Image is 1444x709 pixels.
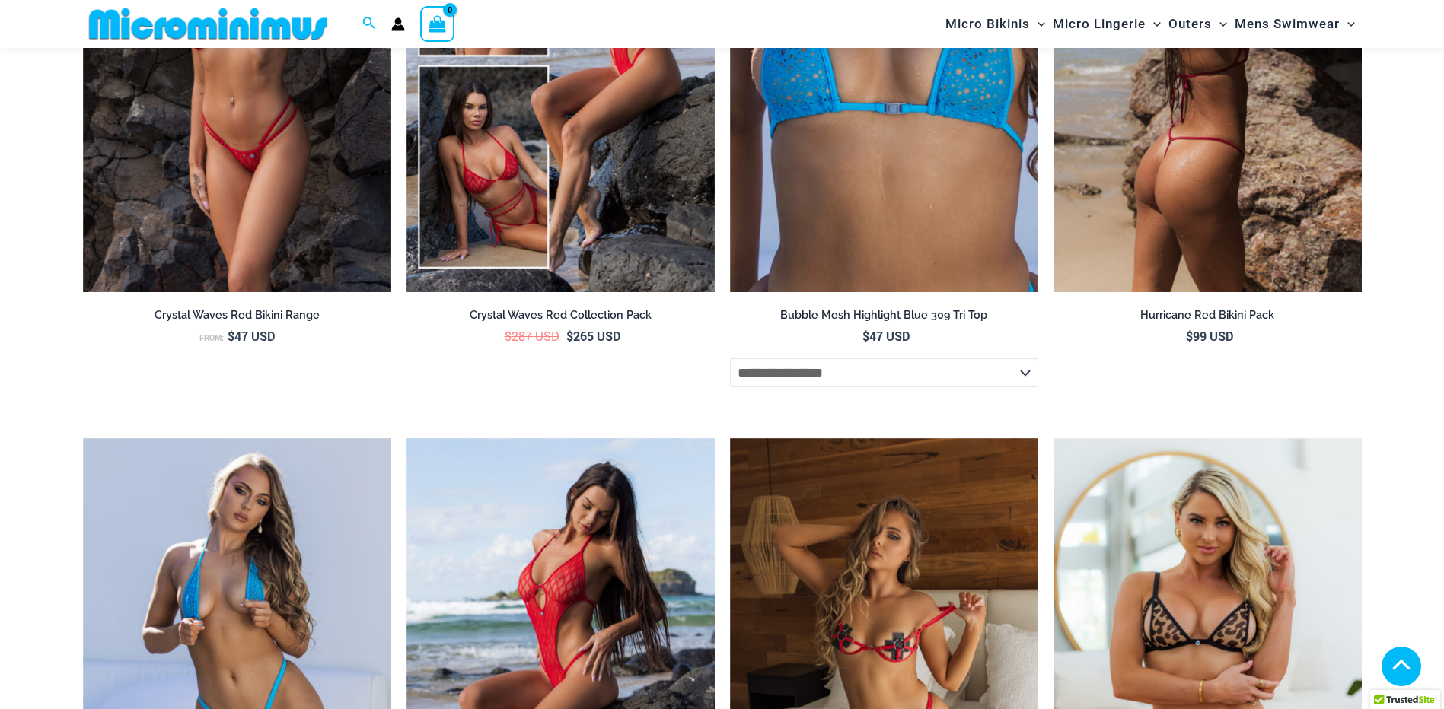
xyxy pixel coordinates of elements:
[1054,308,1362,323] h2: Hurricane Red Bikini Pack
[228,328,234,344] span: $
[1235,5,1340,43] span: Mens Swimwear
[1146,5,1161,43] span: Menu Toggle
[199,332,224,343] span: From:
[862,328,869,344] span: $
[505,328,512,344] span: $
[566,328,573,344] span: $
[1165,5,1231,43] a: OutersMenu ToggleMenu Toggle
[730,308,1038,328] a: Bubble Mesh Highlight Blue 309 Tri Top
[1030,5,1045,43] span: Menu Toggle
[83,308,391,328] a: Crystal Waves Red Bikini Range
[505,328,559,344] bdi: 287 USD
[566,328,620,344] bdi: 265 USD
[730,308,1038,323] h2: Bubble Mesh Highlight Blue 309 Tri Top
[942,5,1049,43] a: Micro BikinisMenu ToggleMenu Toggle
[228,328,275,344] bdi: 47 USD
[1054,308,1362,328] a: Hurricane Red Bikini Pack
[83,308,391,323] h2: Crystal Waves Red Bikini Range
[420,6,455,41] a: View Shopping Cart, empty
[945,5,1030,43] span: Micro Bikinis
[862,328,910,344] bdi: 47 USD
[939,2,1362,46] nav: Site Navigation
[406,308,715,323] h2: Crystal Waves Red Collection Pack
[1340,5,1355,43] span: Menu Toggle
[362,14,376,33] a: Search icon link
[1212,5,1227,43] span: Menu Toggle
[1053,5,1146,43] span: Micro Lingerie
[1049,5,1165,43] a: Micro LingerieMenu ToggleMenu Toggle
[1168,5,1212,43] span: Outers
[1186,328,1193,344] span: $
[83,7,333,41] img: MM SHOP LOGO FLAT
[391,17,405,31] a: Account icon link
[1231,5,1359,43] a: Mens SwimwearMenu ToggleMenu Toggle
[1186,328,1233,344] bdi: 99 USD
[406,308,715,328] a: Crystal Waves Red Collection Pack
